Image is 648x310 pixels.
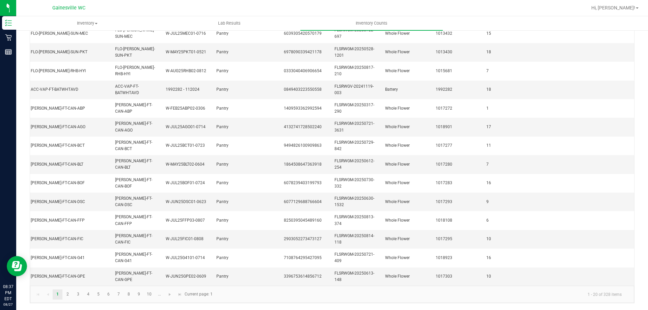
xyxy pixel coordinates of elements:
span: 1015681 [436,68,452,73]
span: 7 [486,162,489,167]
span: [PERSON_NAME]-FT-CAN-ABP [31,106,85,111]
span: Pantry [216,50,228,54]
span: Pantry [216,31,228,36]
span: 1018108 [436,218,452,223]
a: Page 5 [93,289,103,300]
span: FLSRWGM-20250613-148 [334,271,374,282]
span: Inventory Counts [347,20,397,26]
span: Inventory [17,20,158,26]
span: [PERSON_NAME]-FT-CAN-G41 [115,252,152,263]
span: 10 [486,274,491,279]
span: W-JUN25GPE02-0609 [166,274,206,279]
p: 08:37 PM EDT [3,284,13,302]
span: 11 [486,143,491,148]
span: 16 [486,255,491,260]
span: 7 [486,68,489,73]
span: FLO-[PERSON_NAME]-SUN-PKT [31,50,87,54]
a: Page 7 [114,289,124,300]
span: 1017272 [436,106,452,111]
span: [PERSON_NAME]-FT-CAN-BLT [115,159,152,170]
span: [PERSON_NAME]-FT-CAN-ABP [115,103,152,114]
span: 1992282 [436,87,452,92]
span: 2903052273473127 [284,236,322,241]
span: 1013432 [436,31,452,36]
span: [PERSON_NAME]-FT-CAN-DSC [31,199,85,204]
span: Lab Results [209,20,250,26]
span: FLSRWGM-20250817-210 [334,65,374,76]
span: 6978090339421178 [284,50,322,54]
span: Pantry [216,124,228,129]
a: Inventory [16,16,158,30]
span: [PERSON_NAME]-FT-CAN-DSC [115,196,152,207]
span: Pantry [216,87,228,92]
span: Pantry [216,236,228,241]
span: FLSRWGM-20250630-1532 [334,196,374,207]
span: 1018923 [436,255,452,260]
span: Whole Flower [385,274,410,279]
span: Whole Flower [385,143,410,148]
span: 4132741728502240 [284,124,322,129]
a: Page 6 [104,289,113,300]
span: W-JUL25MEC01-0716 [166,31,206,36]
span: Pantry [216,255,228,260]
span: FLO-[PERSON_NAME]-RHB-HYI [115,65,155,76]
span: Go to the last page [177,292,183,297]
span: 1992282 - 112024 [166,87,199,92]
a: Page 4 [83,289,93,300]
span: 10 [486,236,491,241]
span: 9 [486,199,489,204]
span: Whole Flower [385,199,410,204]
span: 6078239403199793 [284,180,322,185]
a: Page 8 [124,289,134,300]
span: FLO-[PERSON_NAME]-SUN-MEC [115,28,155,39]
span: W-FEB25ABP02-0306 [166,106,205,111]
span: [PERSON_NAME]-FT-CAN-BOF [115,177,152,189]
span: Pantry [216,199,228,204]
span: Pantry [216,162,228,167]
a: Go to the next page [165,289,175,300]
span: 1017280 [436,162,452,167]
kendo-pager-info: 1 - 20 of 328 items [217,289,627,300]
span: Pantry [216,106,228,111]
span: 0849403223550558 [284,87,322,92]
span: FLSRWGV-20241119-003 [334,84,374,95]
span: W-MAY25BLT02-0604 [166,162,205,167]
span: FLSRWGM-20250721-3631 [334,121,374,132]
span: [PERSON_NAME]-FT-CAN-AGO [115,121,152,132]
span: 7108764295427095 [284,255,322,260]
span: 6039305420570179 [284,31,322,36]
span: W-JUL25BCT01-0723 [166,143,205,148]
span: Whole Flower [385,218,410,223]
span: Battery [385,87,398,92]
span: FLSRWGM-20250721-409 [334,252,374,263]
span: Pantry [216,143,228,148]
span: ACC-VAP-FT-BATWHTAVD [31,87,78,92]
span: 15 [486,31,491,36]
a: Go to the last page [175,289,185,300]
span: 6 [486,218,489,223]
span: FLO-[PERSON_NAME]-SUN-MEC [31,31,88,36]
a: Lab Results [158,16,300,30]
span: FLSRWGM-20250729-842 [334,140,374,151]
span: FLO-[PERSON_NAME]-RHB-HYI [31,68,86,73]
a: Inventory Counts [300,16,442,30]
span: 6077129688766604 [284,199,322,204]
span: [PERSON_NAME]-FT-CAN-BLT [31,162,83,167]
span: 1018901 [436,124,452,129]
span: Whole Flower [385,31,410,36]
span: 1013430 [436,50,452,54]
span: Pantry [216,218,228,223]
span: Pantry [216,68,228,73]
span: FLSRWGM-20250814-118 [334,233,374,245]
a: Page 3 [73,289,83,300]
span: 1409593362992594 [284,106,322,111]
span: ACC-VAP-FT-BATWHTAVD [115,84,139,95]
span: Whole Flower [385,162,410,167]
span: [PERSON_NAME]-FT-CAN-FFP [115,215,152,226]
span: FLSRWGM-20250813-374 [334,215,374,226]
span: [PERSON_NAME]-FT-CAN-BCT [31,143,85,148]
span: 1864508647363918 [284,162,322,167]
a: Page 1 [53,289,62,300]
span: Whole Flower [385,180,410,185]
span: Whole Flower [385,106,410,111]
